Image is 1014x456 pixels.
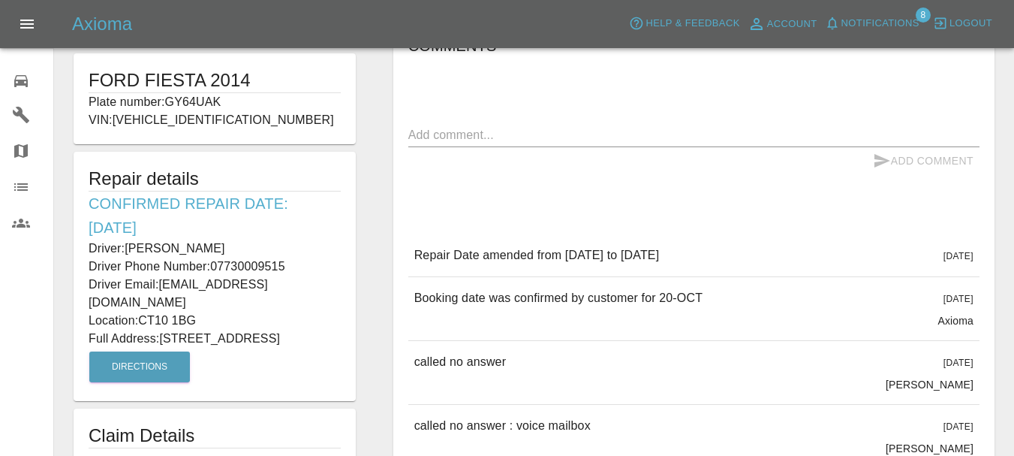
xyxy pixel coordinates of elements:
[943,251,973,261] span: [DATE]
[414,417,591,435] p: called no answer : voice mailbox
[89,276,341,312] p: Driver Email: [EMAIL_ADDRESS][DOMAIN_NAME]
[89,240,341,258] p: Driver: [PERSON_NAME]
[89,352,190,382] button: Directions
[943,421,973,432] span: [DATE]
[89,111,341,129] p: VIN: [VEHICLE_IDENTIFICATION_NUMBER]
[943,358,973,368] span: [DATE]
[414,289,703,307] p: Booking date was confirmed by customer for 20-OCT
[886,441,973,456] p: [PERSON_NAME]
[89,192,341,240] h6: Confirmed Repair Date: [DATE]
[89,258,341,276] p: Driver Phone Number: 07730009515
[89,93,341,111] p: Plate number: GY64UAK
[929,12,996,35] button: Logout
[645,15,739,32] span: Help & Feedback
[744,12,821,36] a: Account
[414,246,660,264] p: Repair Date amended from [DATE] to [DATE]
[943,294,973,304] span: [DATE]
[89,330,341,348] p: Full Address: [STREET_ADDRESS]
[414,353,506,371] p: called no answer
[72,12,132,36] h5: Axioma
[625,12,743,35] button: Help & Feedback
[841,15,919,32] span: Notifications
[916,8,931,23] span: 8
[89,68,341,92] h1: FORD FIESTA 2014
[89,167,341,191] h5: Repair details
[89,424,341,448] h1: Claim Details
[89,312,341,330] p: Location: CT10 1BG
[886,377,973,392] p: [PERSON_NAME]
[767,16,817,33] span: Account
[937,313,973,328] p: Axioma
[949,15,992,32] span: Logout
[9,6,45,42] button: Open drawer
[821,12,923,35] button: Notifications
